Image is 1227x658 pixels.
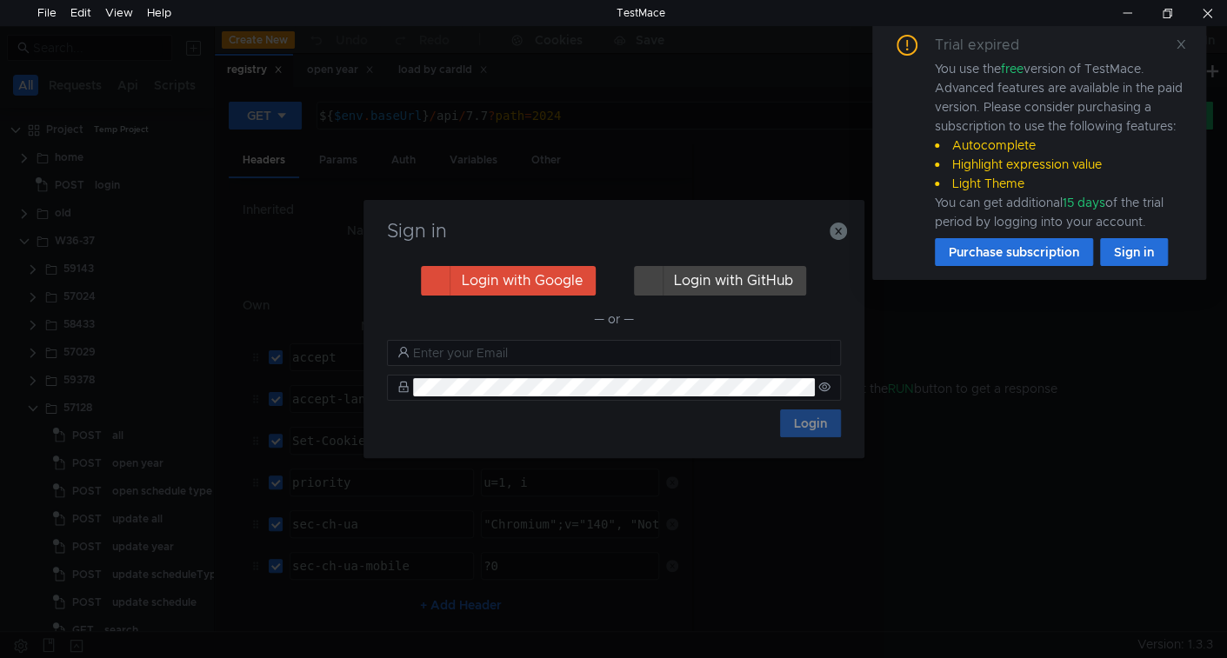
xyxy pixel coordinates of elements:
[1063,195,1105,210] span: 15 days
[1100,238,1168,266] button: Sign in
[634,266,806,296] button: Login with GitHub
[413,343,830,362] input: Enter your Email
[1001,61,1024,76] span: free
[935,238,1093,266] button: Purchase subscription
[935,59,1185,231] div: You use the version of TestMace. Advanced features are available in the paid version. Please cons...
[387,309,841,329] div: — or —
[421,266,596,296] button: Login with Google
[935,155,1185,174] li: Highlight expression value
[935,35,1040,56] div: Trial expired
[935,136,1185,155] li: Autocomplete
[935,174,1185,193] li: Light Theme
[384,221,844,242] h3: Sign in
[935,193,1185,231] div: You can get additional of the trial period by logging into your account.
